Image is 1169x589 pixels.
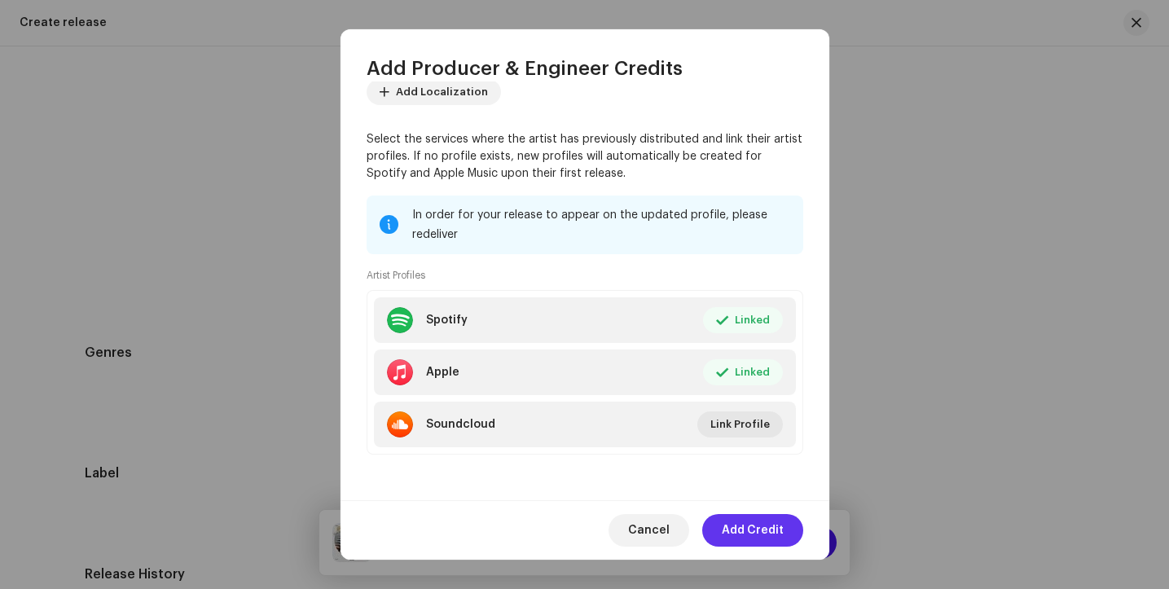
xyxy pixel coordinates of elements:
[697,411,783,437] button: Link Profile
[702,514,803,547] button: Add Credit
[703,307,783,333] button: Linked
[609,514,689,547] button: Cancel
[396,76,488,108] span: Add Localization
[412,205,790,244] div: In order for your release to appear on the updated profile, please redeliver
[628,514,670,547] span: Cancel
[367,79,501,105] button: Add Localization
[722,514,784,547] span: Add Credit
[426,314,468,327] div: Spotify
[426,418,495,431] div: Soundcloud
[367,267,425,284] small: Artist Profiles
[367,131,803,182] p: Select the services where the artist has previously distributed and link their artist profiles. I...
[735,304,770,336] span: Linked
[703,359,783,385] button: Linked
[735,356,770,389] span: Linked
[426,366,459,379] div: Apple
[367,55,683,81] span: Add Producer & Engineer Credits
[710,408,770,441] span: Link Profile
